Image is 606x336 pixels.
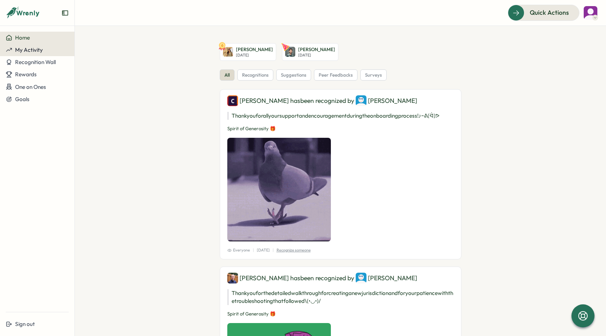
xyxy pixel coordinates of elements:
[15,83,46,90] span: One on Ones
[227,273,238,283] img: Morgan Ludtke
[15,59,56,65] span: Recognition Wall
[223,47,233,57] img: Antonella Guidoccio
[584,6,597,20] img: Tallulah Kay
[227,95,238,106] img: Colin Buyck
[277,247,311,253] p: Recognize someone
[224,72,230,78] span: all
[236,46,273,53] p: [PERSON_NAME]
[227,289,454,305] p: Thank you for the detailed walk through for creating a new jurisdiction and for your patience wit...
[242,72,269,78] span: recognitions
[356,273,417,283] div: [PERSON_NAME]
[282,43,338,61] a: Nick Norena[PERSON_NAME][DATE]
[227,95,454,106] div: [PERSON_NAME] has been recognized by
[319,72,353,78] span: peer feedbacks
[273,247,274,253] p: |
[298,53,335,58] p: [DATE]
[356,95,417,106] div: [PERSON_NAME]
[15,46,43,53] span: My Activity
[221,43,223,48] text: 6
[356,273,366,283] img: Sarah Keller
[281,72,306,78] span: suggestions
[253,247,254,253] p: |
[220,43,276,61] a: 6Antonella Guidoccio[PERSON_NAME][DATE]
[61,9,69,17] button: Expand sidebar
[285,47,295,57] img: Nick Norena
[15,321,35,327] span: Sign out
[227,112,454,120] p: Thank you for all your support and encouragement during the onboarding process! ♪~ ᕕ(ᐛ)ᕗ
[236,53,273,58] p: [DATE]
[227,138,331,241] img: Recognition Image
[15,71,37,78] span: Rewards
[298,46,335,53] p: [PERSON_NAME]
[508,5,579,21] button: Quick Actions
[227,311,454,317] p: Spirit of Generosity 🎁
[15,34,30,41] span: Home
[227,126,454,132] p: Spirit of Generosity 🎁
[15,96,29,103] span: Goals
[530,8,569,17] span: Quick Actions
[356,95,366,106] img: Sarah Keller
[257,247,270,253] p: [DATE]
[227,247,250,253] span: Everyone
[365,72,382,78] span: surveys
[227,273,454,283] div: [PERSON_NAME] has been recognized by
